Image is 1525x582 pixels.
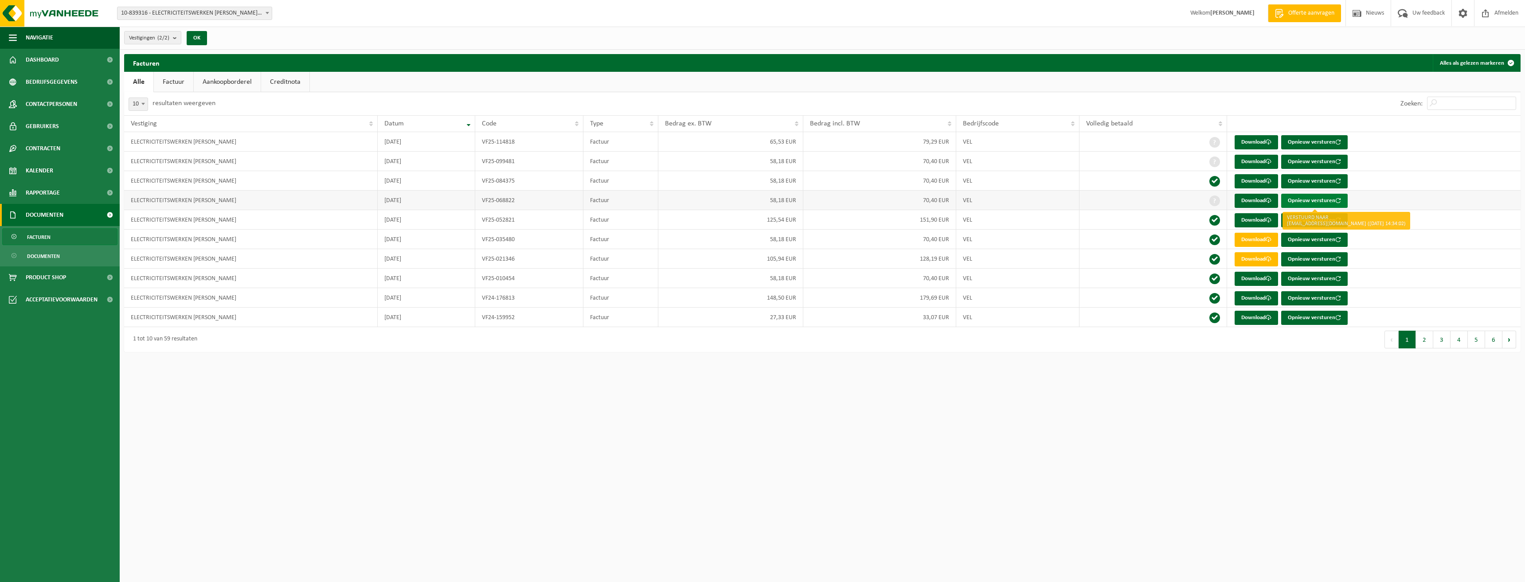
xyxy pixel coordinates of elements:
div: 1 tot 10 van 59 resultaten [129,332,197,348]
td: 79,29 EUR [803,132,956,152]
td: VF25-068822 [475,191,583,210]
a: Download [1235,272,1278,286]
a: Download [1235,311,1278,325]
td: Factuur [583,249,658,269]
td: VEL [956,230,1079,249]
td: Factuur [583,171,658,191]
td: Factuur [583,308,658,327]
td: Factuur [583,269,658,288]
span: Bedrijfscode [963,120,999,127]
td: VEL [956,269,1079,288]
td: Factuur [583,191,658,210]
td: VF25-099481 [475,152,583,171]
td: Factuur [583,210,658,230]
td: 58,18 EUR [658,269,803,288]
td: VF25-021346 [475,249,583,269]
span: Kalender [26,160,53,182]
td: ELECTRICITEITSWERKEN [PERSON_NAME] [124,308,378,327]
td: ELECTRICITEITSWERKEN [PERSON_NAME] [124,288,378,308]
td: VF25-010454 [475,269,583,288]
td: 105,94 EUR [658,249,803,269]
a: Offerte aanvragen [1268,4,1341,22]
a: Download [1235,213,1278,227]
td: [DATE] [378,132,476,152]
span: Documenten [27,248,60,265]
td: Factuur [583,288,658,308]
td: 58,18 EUR [658,171,803,191]
td: VEL [956,249,1079,269]
td: VF25-084375 [475,171,583,191]
td: [DATE] [378,288,476,308]
td: VEL [956,288,1079,308]
span: 10 [129,98,148,111]
a: Documenten [2,247,117,264]
span: Rapportage [26,182,60,204]
a: Alle [124,72,153,92]
td: Factuur [583,152,658,171]
a: Download [1235,291,1278,305]
td: 58,18 EUR [658,191,803,210]
span: Contracten [26,137,60,160]
button: Opnieuw versturen [1281,252,1348,266]
button: Opnieuw versturen [1281,311,1348,325]
td: 148,50 EUR [658,288,803,308]
td: 125,54 EUR [658,210,803,230]
span: Product Shop [26,266,66,289]
td: ELECTRICITEITSWERKEN [PERSON_NAME] [124,171,378,191]
a: Download [1235,174,1278,188]
button: OK [187,31,207,45]
span: Documenten [26,204,63,226]
td: VEL [956,308,1079,327]
label: Zoeken: [1400,100,1423,107]
span: 10 [129,98,148,110]
td: ELECTRICITEITSWERKEN [PERSON_NAME] [124,191,378,210]
span: Gebruikers [26,115,59,137]
td: ELECTRICITEITSWERKEN [PERSON_NAME] [124,249,378,269]
button: Opnieuw versturen [1281,194,1348,208]
span: Acceptatievoorwaarden [26,289,98,311]
td: 151,90 EUR [803,210,956,230]
button: Opnieuw versturen [1281,174,1348,188]
td: Factuur [583,132,658,152]
td: VEL [956,171,1079,191]
button: Opnieuw versturen [1281,213,1348,227]
td: [DATE] [378,152,476,171]
button: 2 [1416,331,1433,348]
span: Type [590,120,603,127]
span: Vestigingen [129,31,169,45]
td: VF25-035480 [475,230,583,249]
td: 70,40 EUR [803,230,956,249]
td: [DATE] [378,249,476,269]
count: (2/2) [157,35,169,41]
td: 128,19 EUR [803,249,956,269]
span: Dashboard [26,49,59,71]
button: 6 [1485,331,1502,348]
td: [DATE] [378,308,476,327]
td: ELECTRICITEITSWERKEN [PERSON_NAME] [124,269,378,288]
td: [DATE] [378,210,476,230]
button: Opnieuw versturen [1281,272,1348,286]
button: Alles als gelezen markeren [1433,54,1520,72]
span: Facturen [27,229,51,246]
td: [DATE] [378,230,476,249]
span: 10-839316 - ELECTRICITEITSWERKEN BART ALMEYE - DEINZE [117,7,272,20]
td: 70,40 EUR [803,152,956,171]
td: VEL [956,191,1079,210]
td: 70,40 EUR [803,269,956,288]
a: Download [1235,155,1278,169]
td: VF24-159952 [475,308,583,327]
a: Download [1235,252,1278,266]
button: Previous [1384,331,1399,348]
button: 4 [1451,331,1468,348]
button: Opnieuw versturen [1281,135,1348,149]
td: [DATE] [378,191,476,210]
td: VF25-114818 [475,132,583,152]
td: ELECTRICITEITSWERKEN [PERSON_NAME] [124,210,378,230]
a: Download [1235,135,1278,149]
button: Opnieuw versturen [1281,155,1348,169]
span: Offerte aanvragen [1286,9,1337,18]
a: Creditnota [261,72,309,92]
td: VEL [956,210,1079,230]
strong: [PERSON_NAME] [1210,10,1255,16]
td: VEL [956,152,1079,171]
